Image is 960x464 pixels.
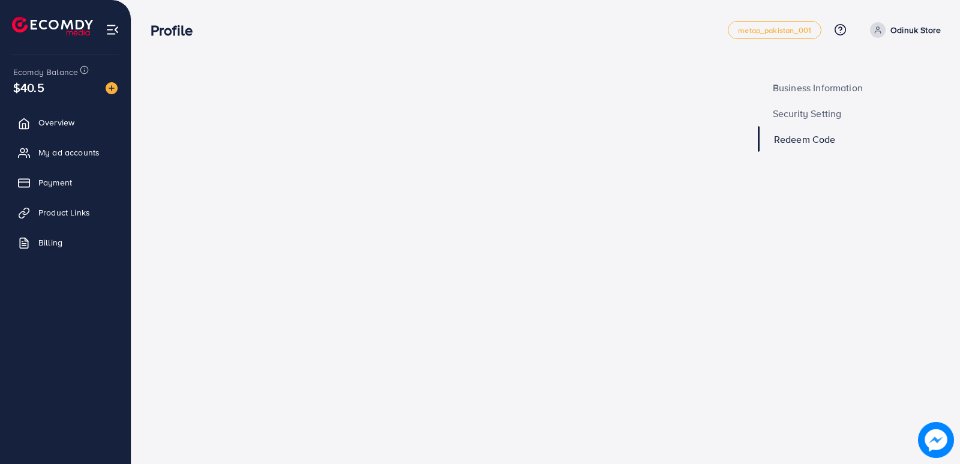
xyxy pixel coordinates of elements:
img: image [918,422,954,458]
img: menu [106,23,119,37]
span: Business Information [773,83,863,92]
a: Payment [9,170,122,194]
span: Payment [38,176,72,188]
a: metap_pakistan_001 [728,21,821,39]
span: $40.5 [13,79,44,96]
a: Odinuk Store [865,22,941,38]
span: Product Links [38,206,90,218]
span: metap_pakistan_001 [738,26,811,34]
span: Ecomdy Balance [13,66,78,78]
a: My ad accounts [9,140,122,164]
img: image [106,82,118,94]
span: My ad accounts [38,146,100,158]
img: logo [12,17,93,35]
p: Odinuk Store [890,23,941,37]
a: Billing [9,230,122,255]
a: Product Links [9,200,122,224]
h3: Profile [151,22,202,39]
a: Overview [9,110,122,134]
span: Security Setting [773,109,842,118]
span: Billing [38,237,62,249]
span: Overview [38,116,74,128]
span: Redeem Code [774,134,836,144]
